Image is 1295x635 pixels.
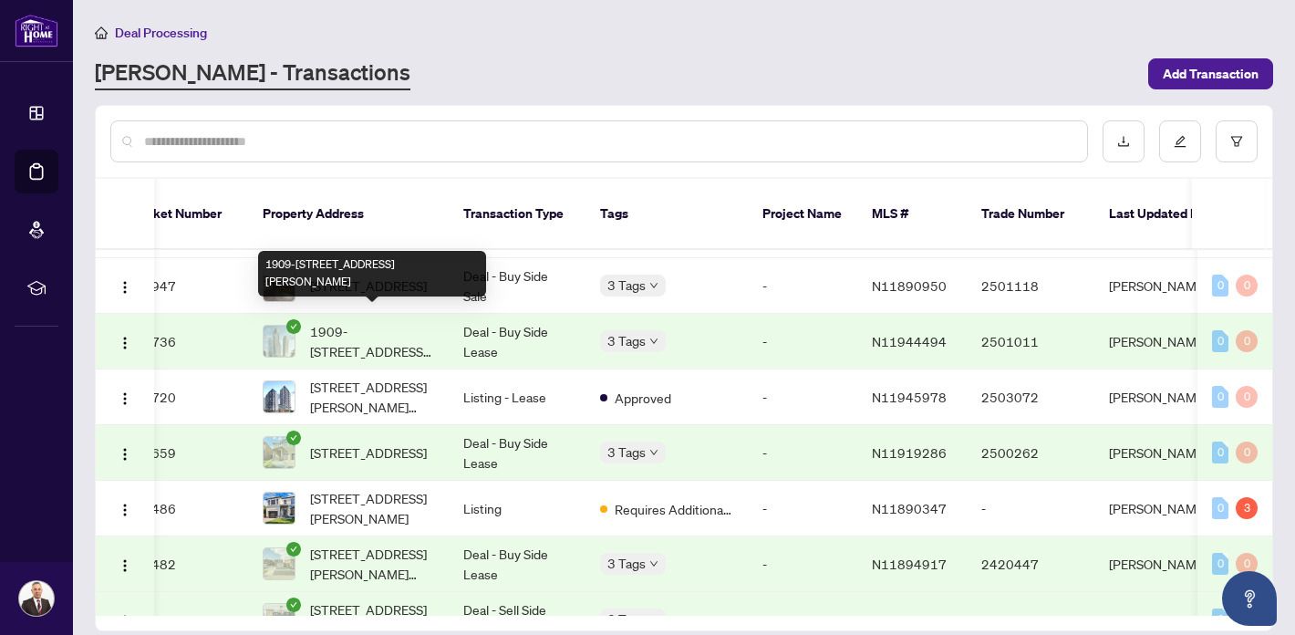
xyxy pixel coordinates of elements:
[118,280,132,295] img: Logo
[967,425,1094,481] td: 2500262
[118,503,132,517] img: Logo
[449,481,585,536] td: Listing
[649,281,658,290] span: down
[872,556,947,572] span: N11894917
[95,57,410,90] a: [PERSON_NAME] - Transactions
[248,179,449,250] th: Property Address
[649,559,658,568] span: down
[310,321,434,361] span: 1909-[STREET_ADDRESS][PERSON_NAME]
[120,536,248,592] td: 18482
[748,258,857,314] td: -
[607,330,646,351] span: 3 Tags
[115,25,207,41] span: Deal Processing
[967,536,1094,592] td: 2420447
[967,179,1094,250] th: Trade Number
[607,609,646,630] span: 3 Tags
[264,548,295,579] img: thumbnail-img
[1236,497,1258,519] div: 3
[449,179,585,250] th: Transaction Type
[872,500,947,516] span: N11890347
[1212,275,1228,297] div: 0
[857,179,967,250] th: MLS #
[1094,370,1231,425] td: [PERSON_NAME]
[1094,179,1231,250] th: Last Updated By
[264,381,295,412] img: thumbnail-img
[607,442,646,463] span: 3 Tags
[1094,425,1231,481] td: [PERSON_NAME]
[1236,442,1258,463] div: 0
[120,370,248,425] td: 21720
[1174,135,1186,148] span: edit
[649,337,658,346] span: down
[1212,497,1228,519] div: 0
[449,370,585,425] td: Listing - Lease
[1216,120,1258,162] button: filter
[748,536,857,592] td: -
[110,494,140,523] button: Logo
[872,389,947,405] span: N11945978
[15,14,58,47] img: logo
[1236,553,1258,575] div: 0
[264,493,295,524] img: thumbnail-img
[310,544,434,584] span: [STREET_ADDRESS][PERSON_NAME][PERSON_NAME]
[120,314,248,370] td: 22736
[1148,58,1273,89] button: Add Transaction
[310,488,434,528] span: [STREET_ADDRESS][PERSON_NAME]
[649,615,658,624] span: down
[1236,275,1258,297] div: 0
[615,499,733,519] span: Requires Additional Docs
[1212,386,1228,408] div: 0
[449,536,585,592] td: Deal - Buy Side Lease
[1212,330,1228,352] div: 0
[110,327,140,356] button: Logo
[449,425,585,481] td: Deal - Buy Side Lease
[1163,59,1259,88] span: Add Transaction
[1159,120,1201,162] button: edit
[607,553,646,574] span: 3 Tags
[19,581,54,616] img: Profile Icon
[748,425,857,481] td: -
[310,377,434,417] span: [STREET_ADDRESS][PERSON_NAME][PERSON_NAME]
[1236,330,1258,352] div: 0
[1222,571,1277,626] button: Open asap
[110,605,140,634] button: Logo
[872,277,947,294] span: N11890950
[264,604,295,635] img: thumbnail-img
[110,438,140,467] button: Logo
[95,26,108,39] span: home
[615,388,671,408] span: Approved
[1094,258,1231,314] td: [PERSON_NAME]
[1236,386,1258,408] div: 0
[649,448,658,457] span: down
[1212,442,1228,463] div: 0
[286,319,301,334] span: check-circle
[264,326,295,357] img: thumbnail-img
[1212,553,1228,575] div: 0
[120,258,248,314] td: 22947
[286,598,301,612] span: check-circle
[748,179,857,250] th: Project Name
[118,614,132,629] img: Logo
[967,258,1094,314] td: 2501118
[118,391,132,406] img: Logo
[748,370,857,425] td: -
[264,437,295,468] img: thumbnail-img
[110,382,140,411] button: Logo
[748,481,857,536] td: -
[967,370,1094,425] td: 2503072
[118,336,132,350] img: Logo
[286,542,301,557] span: check-circle
[118,447,132,462] img: Logo
[872,333,947,349] span: N11944494
[967,481,1094,536] td: -
[607,275,646,296] span: 3 Tags
[310,442,427,463] span: [STREET_ADDRESS]
[1117,135,1130,148] span: download
[585,179,748,250] th: Tags
[120,425,248,481] td: 21659
[258,251,486,297] div: 1909-[STREET_ADDRESS][PERSON_NAME]
[118,558,132,573] img: Logo
[1094,314,1231,370] td: [PERSON_NAME]
[748,314,857,370] td: -
[1094,481,1231,536] td: [PERSON_NAME]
